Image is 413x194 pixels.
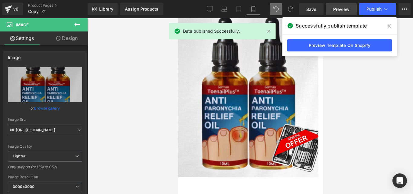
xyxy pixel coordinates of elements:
div: Only support for UCare CDN [8,165,82,173]
span: Publish [366,7,382,12]
span: Image [16,22,29,27]
a: Product Pages [28,3,88,8]
span: Copy [28,9,39,14]
a: Desktop [203,3,217,15]
span: Preview [333,6,350,12]
div: Open Intercom Messenger [392,173,407,188]
button: Redo [285,3,297,15]
span: Successfully publish template [296,22,367,29]
div: Image [8,51,21,60]
a: Design [45,31,89,45]
b: 3000x3000 [13,184,34,189]
input: Link [8,125,82,135]
div: or [8,105,82,111]
a: Mobile [246,3,261,15]
a: v6 [2,3,23,15]
span: Library [99,6,113,12]
div: Assign Products [125,7,158,12]
a: Laptop [217,3,232,15]
b: Lighter [13,154,25,158]
div: Image Src [8,117,82,122]
a: Preview [326,3,357,15]
a: Tablet [232,3,246,15]
a: New Library [88,3,118,15]
span: Save [306,6,316,12]
div: Image Quality [8,144,82,149]
a: Preview Template On Shopify [287,39,392,51]
a: Browse gallery [34,103,60,113]
div: v6 [12,5,20,13]
button: Undo [270,3,282,15]
div: Image Resolution [8,175,82,179]
button: Publish [359,3,396,15]
button: More [398,3,411,15]
span: Data published Successfully. [183,28,240,35]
